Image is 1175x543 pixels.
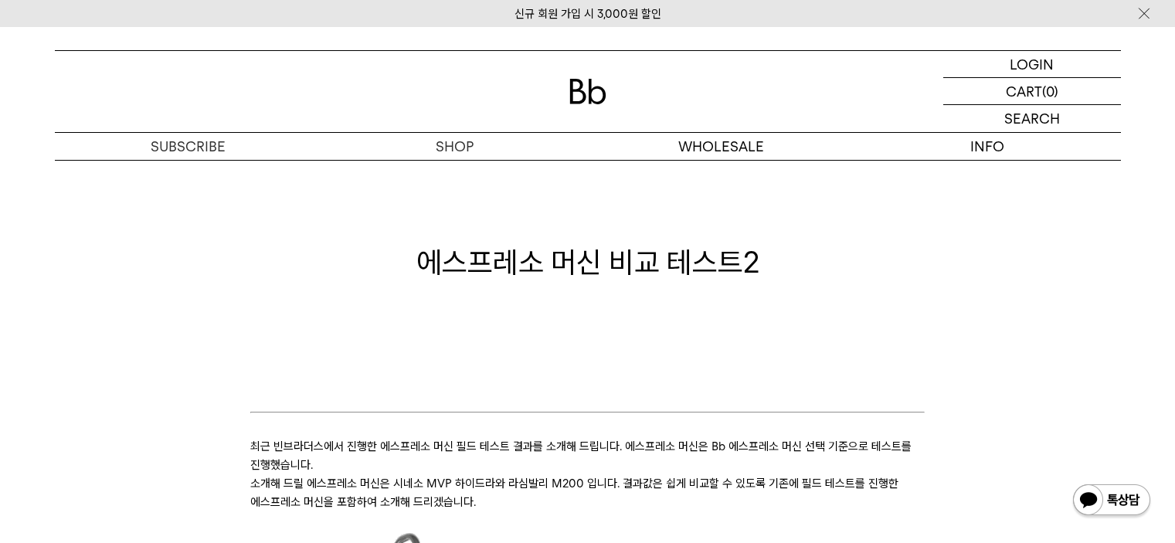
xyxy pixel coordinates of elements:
[250,437,925,474] p: 최근 빈브라더스에서 진행한 에스프레소 머신 필드 테스트 결과를 소개해 드립니다. 에스프레소 머신은 Bb 에스프레소 머신 선택 기준으로 테스트를 진행했습니다.
[588,133,854,160] p: WHOLESALE
[55,242,1121,283] h1: 에스프레소 머신 비교 테스트2
[1010,51,1054,77] p: LOGIN
[943,51,1121,78] a: LOGIN
[1006,78,1042,104] p: CART
[55,133,321,160] a: SUBSCRIBE
[854,133,1121,160] p: INFO
[321,133,588,160] a: SHOP
[943,78,1121,105] a: CART (0)
[1071,483,1152,520] img: 카카오톡 채널 1:1 채팅 버튼
[250,474,925,511] p: 소개해 드릴 에스프레소 머신은 시네소 MVP 하이드라와 라심발리 M200 입니다. 결과값은 쉽게 비교할 수 있도록 기존에 필드 테스트를 진행한 에스프레소 머신을 포함하여 소개...
[1042,78,1058,104] p: (0)
[1004,105,1060,132] p: SEARCH
[569,79,606,104] img: 로고
[514,7,661,21] a: 신규 회원 가입 시 3,000원 할인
